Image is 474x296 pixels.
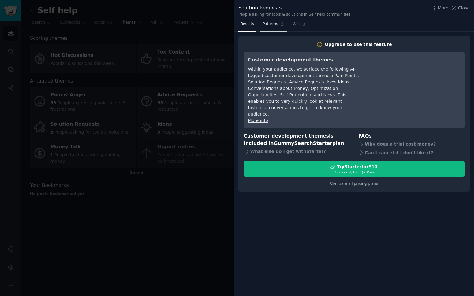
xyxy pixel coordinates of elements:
a: Results [238,19,256,32]
div: Upgrade to use this feature [325,41,392,48]
h3: Customer development themes [248,56,360,64]
span: Results [241,21,254,27]
div: Solution Requests [238,4,350,12]
span: Ask [293,21,300,27]
div: Try Starter for $10 [337,164,377,170]
iframe: YouTube video player [368,56,460,102]
div: 7 days trial, then $ 29 /mo [244,170,464,174]
div: What else do I get with Starter ? [244,147,350,156]
a: More info [248,118,268,123]
a: Compare all pricing plans [330,181,378,186]
span: More [438,5,449,11]
button: More [431,5,449,11]
span: Patterns [263,21,278,27]
span: GummySearch Starter [274,140,332,146]
button: TryStarterfor$107 daystrial, then $29/mo [244,161,465,177]
div: People asking for tools & solutions in Self help communities [238,12,350,17]
button: Close [450,5,470,11]
div: Within your audience, we surface the following AI-tagged customer development themes: Pain Points... [248,66,360,117]
h3: FAQs [358,132,465,140]
h3: Customer development themes is included in plan [244,132,350,147]
div: Why does a trial cost money? [358,140,465,148]
a: Ask [291,19,308,32]
span: Close [458,5,470,11]
div: Can I cancel if I don't like it? [358,148,465,157]
a: Patterns [260,19,286,32]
